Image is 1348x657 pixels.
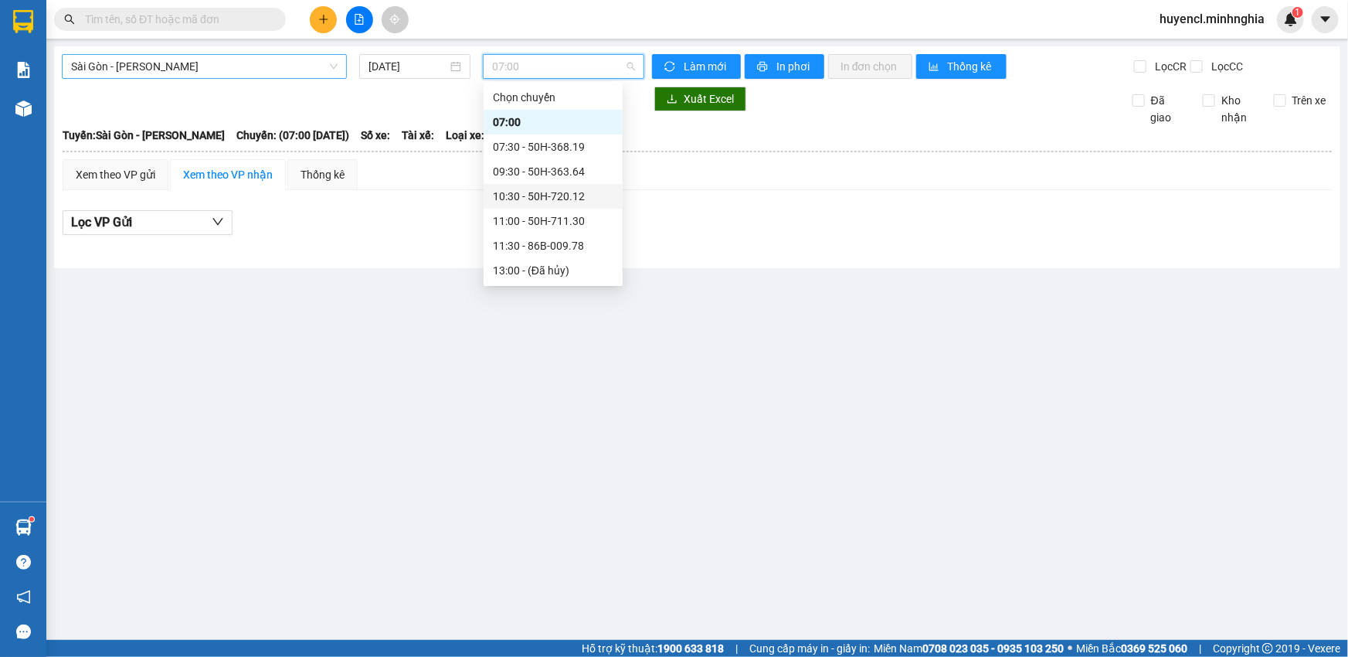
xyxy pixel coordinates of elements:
[382,6,409,33] button: aim
[13,10,33,33] img: logo-vxr
[71,213,132,232] span: Lọc VP Gửi
[1199,640,1201,657] span: |
[16,555,31,570] span: question-circle
[749,640,870,657] span: Cung cấp máy in - giấy in:
[1121,642,1187,655] strong: 0369 525 060
[874,640,1064,657] span: Miền Nam
[1076,640,1187,657] span: Miền Bắc
[346,6,373,33] button: file-add
[402,127,434,144] span: Tài xế:
[85,11,267,28] input: Tìm tên, số ĐT hoặc mã đơn
[776,58,812,75] span: In phơi
[183,166,273,183] div: Xem theo VP nhận
[15,519,32,536] img: warehouse-icon
[745,54,824,79] button: printerIn phơi
[654,87,746,111] button: downloadXuất Excel
[492,55,635,78] span: 07:00
[657,642,724,655] strong: 1900 633 818
[493,114,613,131] div: 07:00
[236,127,349,144] span: Chuyến: (07:00 [DATE])
[664,61,677,73] span: sync
[16,590,31,604] span: notification
[318,14,329,25] span: plus
[1286,92,1333,109] span: Trên xe
[1295,7,1300,18] span: 1
[354,14,365,25] span: file-add
[652,54,741,79] button: syncLàm mới
[582,640,724,657] span: Hỗ trợ kỹ thuật:
[493,163,613,180] div: 09:30 - 50H-363.64
[929,61,942,73] span: bar-chart
[71,55,338,78] span: Sài Gòn - Phan Rí
[63,210,233,235] button: Lọc VP Gửi
[948,58,994,75] span: Thống kê
[1147,9,1277,29] span: huyencl.minhnghia
[484,85,623,110] div: Chọn chuyến
[212,216,224,228] span: down
[493,89,613,106] div: Chọn chuyến
[310,6,337,33] button: plus
[389,14,400,25] span: aim
[15,100,32,117] img: warehouse-icon
[1312,6,1339,33] button: caret-down
[493,188,613,205] div: 10:30 - 50H-720.12
[1292,7,1303,18] sup: 1
[76,166,155,183] div: Xem theo VP gửi
[64,14,75,25] span: search
[300,166,345,183] div: Thống kê
[493,262,613,279] div: 13:00 - (Đã hủy)
[29,517,34,522] sup: 1
[446,127,484,144] span: Loại xe:
[735,640,738,657] span: |
[361,127,390,144] span: Số xe:
[1205,58,1245,75] span: Lọc CC
[1149,58,1189,75] span: Lọc CR
[1145,92,1191,126] span: Đã giao
[1068,645,1072,652] span: ⚪️
[828,54,912,79] button: In đơn chọn
[15,62,32,78] img: solution-icon
[1262,643,1273,654] span: copyright
[1284,12,1298,26] img: icon-new-feature
[493,138,613,155] div: 07:30 - 50H-368.19
[493,237,613,254] div: 11:30 - 86B-009.78
[493,213,613,230] div: 11:00 - 50H-711.30
[63,129,225,141] b: Tuyến: Sài Gòn - [PERSON_NAME]
[368,58,447,75] input: 13/08/2025
[1319,12,1333,26] span: caret-down
[16,625,31,639] span: message
[916,54,1007,79] button: bar-chartThống kê
[1215,92,1261,126] span: Kho nhận
[757,61,770,73] span: printer
[922,642,1064,655] strong: 0708 023 035 - 0935 103 250
[684,58,728,75] span: Làm mới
